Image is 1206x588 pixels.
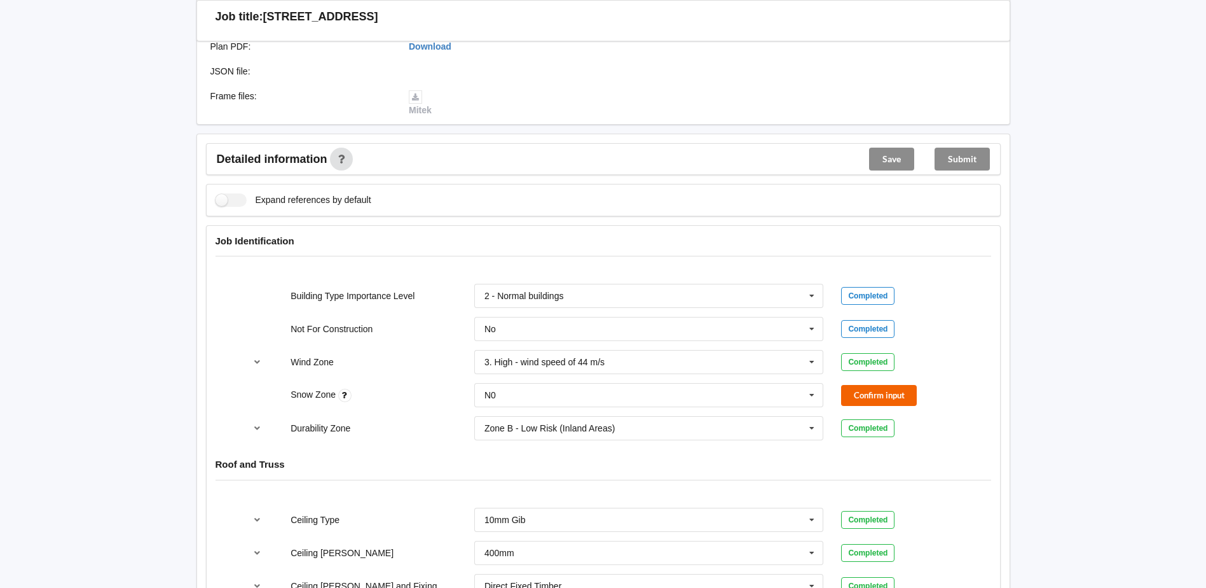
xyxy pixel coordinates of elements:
div: Completed [841,544,894,562]
button: reference-toggle [245,542,270,564]
label: Ceiling Type [291,515,339,525]
div: 400mm [484,549,514,557]
label: Wind Zone [291,357,334,367]
h4: Roof and Truss [216,458,991,470]
button: reference-toggle [245,508,270,531]
div: Completed [841,511,894,529]
button: reference-toggle [245,417,270,440]
a: Download [409,41,451,52]
div: N0 [484,391,496,400]
button: reference-toggle [245,351,270,374]
a: Mitek [409,91,432,115]
h3: [STREET_ADDRESS] [263,10,378,24]
label: Not For Construction [291,324,373,334]
div: Plan PDF : [202,40,401,53]
div: No [484,325,496,333]
div: Zone B - Low Risk (Inland Areas) [484,424,615,433]
div: Completed [841,287,894,305]
div: Frame files : [202,90,401,116]
div: 3. High - wind speed of 44 m/s [484,358,605,367]
div: 10mm Gib [484,515,526,524]
label: Building Type Importance Level [291,291,415,301]
span: Detailed information [217,153,327,165]
label: Snow Zone [291,389,338,400]
div: Completed [841,419,894,437]
label: Ceiling [PERSON_NAME] [291,548,394,558]
div: Completed [841,320,894,338]
div: 2 - Normal buildings [484,291,564,300]
label: Durability Zone [291,423,350,433]
div: Completed [841,353,894,371]
h4: Job Identification [216,235,991,247]
label: Expand references by default [216,193,371,207]
h3: Job title: [216,10,263,24]
div: JSON file : [202,65,401,78]
button: Confirm input [841,385,917,406]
